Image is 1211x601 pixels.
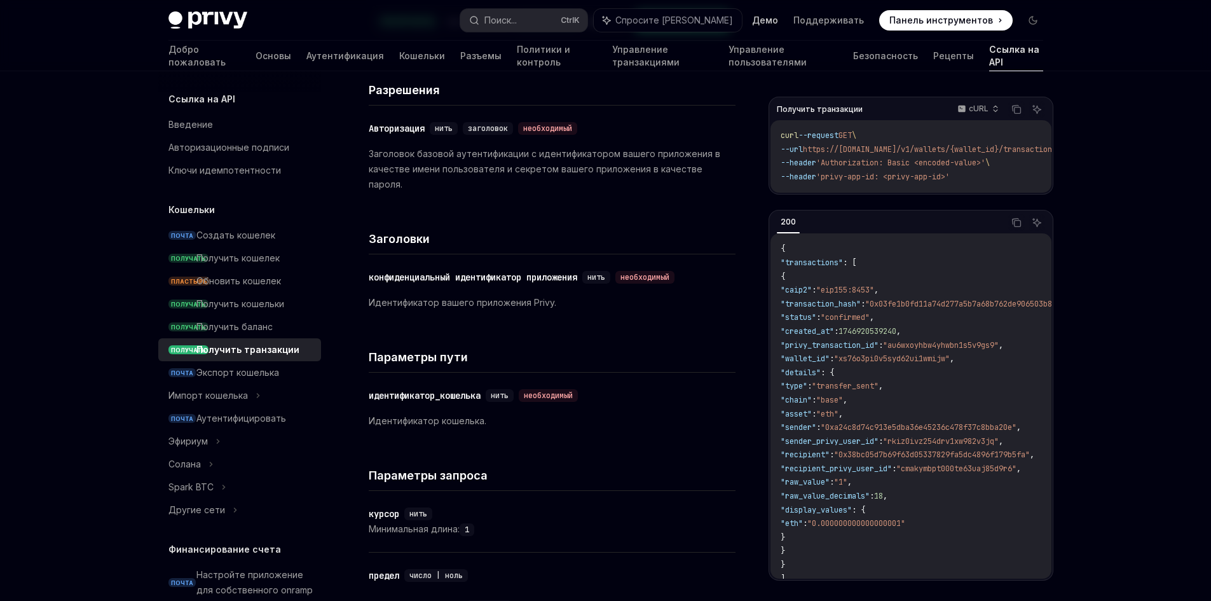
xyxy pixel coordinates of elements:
[1008,101,1025,118] button: Скопировать содержимое из блока кода
[781,172,816,182] span: --header
[168,459,201,469] font: Солана
[874,285,879,295] span: ,
[587,272,605,282] font: нить
[883,491,887,501] span: ,
[781,491,870,501] span: "raw_value_decimals"
[491,390,509,401] font: нить
[196,298,284,309] font: Получить кошельки
[196,367,279,378] font: Экспорт кошелька
[816,285,874,295] span: "eip155:8453"
[879,381,883,391] span: ,
[896,464,1016,474] span: "cmakymbpt000te63uaj85d9r6"
[781,518,803,528] span: "eth"
[816,172,950,182] span: 'privy-app-id: <privy-app-id>'
[781,340,879,350] span: "privy_transaction_id"
[399,50,445,61] font: Кошельки
[821,368,834,378] span: : {
[171,278,207,285] font: ПЛАСТЫРЬ
[171,255,206,262] font: ПОЛУЧАТЬ
[781,409,812,419] span: "asset"
[838,409,843,419] span: ,
[989,41,1043,71] a: Ссылка на API
[781,422,816,432] span: "sender"
[168,142,289,153] font: Авторизационные подписи
[256,50,291,61] font: Основы
[196,252,280,263] font: Получить кошелек
[517,44,570,67] font: Политики и контроль
[168,204,215,215] font: Кошельки
[781,285,812,295] span: "caip2"
[793,15,864,25] font: Поддерживать
[843,395,847,405] span: ,
[168,436,208,446] font: Эфириум
[798,130,838,141] span: --request
[985,158,990,168] span: \
[468,123,508,134] font: заголовок
[807,381,812,391] span: :
[781,505,852,515] span: "display_values"
[196,413,286,424] font: Аутентифицировать
[933,41,974,71] a: Рецепты
[369,508,399,520] font: курсор
[369,272,577,283] font: конфиденциальный идентификатор приложения
[883,340,999,350] span: "au6wxoyhbw4yhwbn1s5v9gs9"
[803,518,807,528] span: :
[830,450,834,460] span: :
[594,9,742,32] button: Спросите [PERSON_NAME]
[950,354,954,364] span: ,
[752,15,778,25] font: Демо
[999,340,1003,350] span: ,
[171,301,206,308] font: ПОЛУЧАТЬ
[989,44,1039,67] font: Ссылка на API
[158,113,321,136] a: Введение
[158,247,321,270] a: ПОЛУЧАТЬПолучить кошелек
[807,518,905,528] span: "0.000000000000000001"
[812,381,879,391] span: "transfer_sent"
[306,50,384,61] font: Аутентификация
[838,326,896,336] span: 1746920539240
[781,299,861,309] span: "transaction_hash"
[816,158,985,168] span: 'Authorization: Basic <encoded-value>'
[612,41,713,71] a: Управление транзакциями
[369,350,468,364] font: Параметры пути
[168,11,247,29] img: темный логотип
[517,41,597,71] a: Политики и контроль
[781,144,803,155] span: --url
[793,14,864,27] a: Поддерживать
[460,41,502,71] a: Разъемы
[158,159,321,182] a: Ключи идемпотентности
[781,477,830,487] span: "raw_value"
[812,409,816,419] span: :
[168,481,214,492] font: Spark BTC
[158,224,321,247] a: ПОЧТАСоздать кошелек
[879,10,1013,31] a: Панель инструментов
[896,326,901,336] span: ,
[838,130,852,141] span: GET
[196,569,313,595] font: Настройте приложение для собственного onramp
[999,436,1003,446] span: ,
[834,450,1030,460] span: "0x38bc05d7b69f63d05337829fa5dc4896f179b5fa"
[834,477,847,487] span: "1"
[561,15,574,25] font: Ctrl
[158,315,321,338] a: ПОЛУЧАТЬПолучить баланс
[781,395,812,405] span: "chain"
[889,15,993,25] font: Панель инструментов
[781,258,843,268] span: "transactions"
[816,409,838,419] span: "eth"
[369,469,488,482] font: Параметры запроса
[781,326,834,336] span: "created_at"
[369,390,481,401] font: идентификатор_кошелька
[409,570,463,581] font: число | ноль
[196,230,275,240] font: Создать кошелек
[821,312,870,322] span: "confirmed"
[574,15,580,25] font: K
[612,44,680,67] font: Управление транзакциями
[1030,450,1034,460] span: ,
[171,370,193,376] font: ПОЧТА
[1023,10,1043,31] button: Включить темный режим
[781,217,796,226] font: 200
[1029,101,1045,118] button: Спросите ИИ
[168,41,241,71] a: Добро пожаловать
[812,285,816,295] span: :
[168,44,226,67] font: Добро пожаловать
